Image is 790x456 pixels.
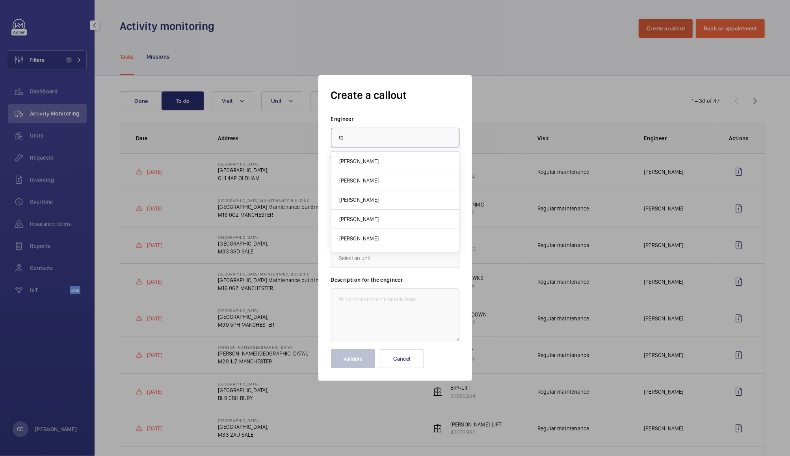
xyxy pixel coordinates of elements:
span: [PERSON_NAME] [339,157,379,165]
span: [PERSON_NAME] [339,177,379,184]
h1: Create a callout [331,88,459,102]
span: [PERSON_NAME] [339,235,379,242]
input: Select an engineer [331,128,459,147]
label: Description for the engineer [331,276,459,284]
button: Validate [331,349,375,368]
input: Select an unit [331,248,459,268]
label: Engineer [331,115,459,123]
button: Cancel [380,349,424,368]
span: [PERSON_NAME] [339,196,379,204]
span: [PERSON_NAME] [339,215,379,223]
